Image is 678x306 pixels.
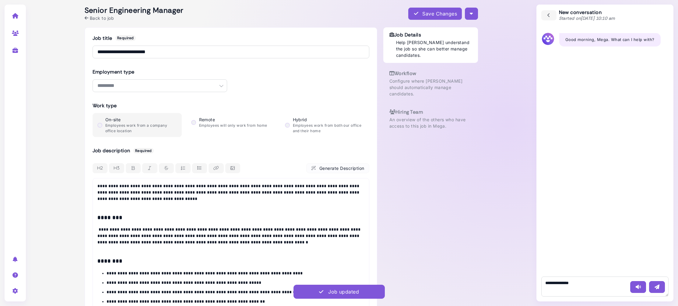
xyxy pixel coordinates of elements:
p: Employees work from a company office location [105,123,177,134]
span: Started on [559,15,615,21]
h3: Employment type [93,69,227,75]
div: New conversation [559,9,615,21]
h3: Job Details [389,32,472,38]
p: Help [PERSON_NAME] understand the job so she can better manage candidates. [396,39,472,58]
time: [DATE] 10:10 am [581,15,615,21]
button: Save Changes [408,8,462,20]
p: Employees work from both our office and their home [293,123,364,134]
h3: Hiring Team [389,109,472,115]
input: Remote Employees will only work from home [191,120,196,125]
h3: Work type [93,103,369,108]
span: Back to job [90,15,114,21]
div: Job updated [328,288,359,295]
p: Employees will only work from home [199,123,267,128]
p: An overview of the others who have access to this job in Mega. [389,116,472,129]
span: On-site [105,117,121,122]
div: Save Changes [413,10,457,17]
input: On-site Employees work from a company office location [97,123,102,128]
span: Remote [199,117,215,122]
h3: Workflow [389,70,472,76]
p: Configure where [PERSON_NAME] should automatically manage candidates. [389,78,472,97]
button: Generate Description [306,163,369,173]
h2: Senior Engineering Manager [85,6,184,15]
span: Required [115,35,136,41]
h3: Job description [93,148,369,153]
div: Good morning, Mega. What can I help with? [559,33,661,46]
input: Hybrid Employees work from both our office and their home [285,123,290,128]
span: Required [133,148,154,153]
h3: Job title [93,35,369,41]
span: Hybrid [293,117,307,122]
